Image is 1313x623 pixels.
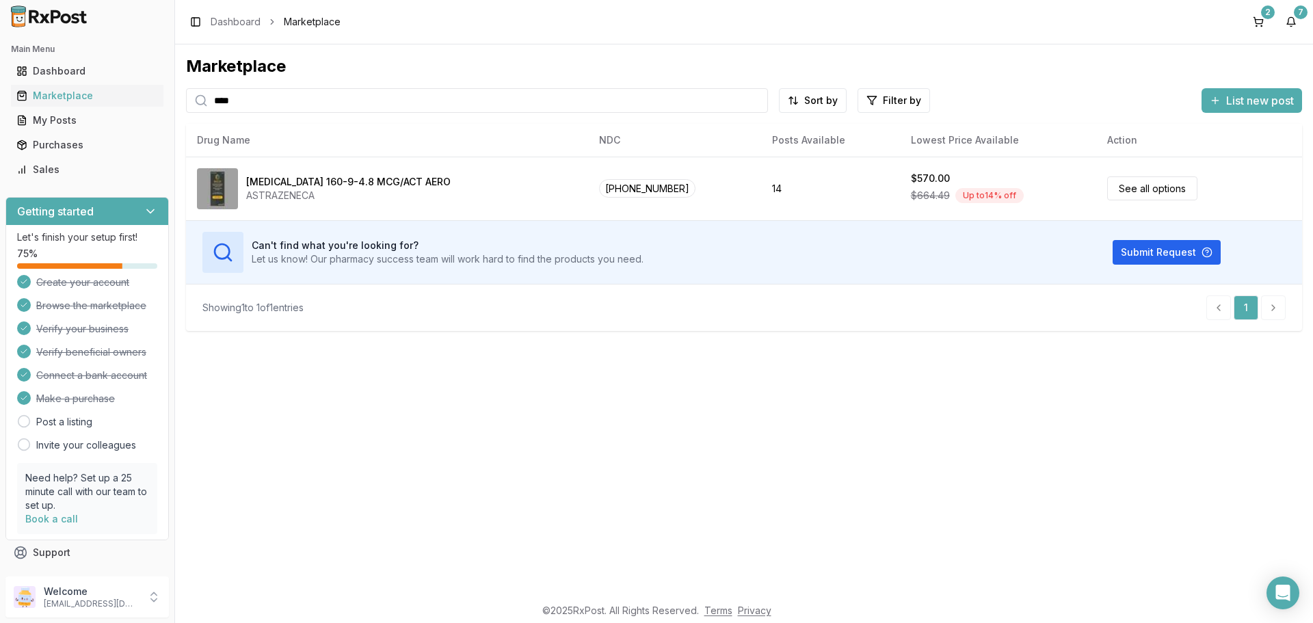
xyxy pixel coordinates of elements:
span: 75 % [17,247,38,261]
a: Terms [704,605,732,616]
button: Feedback [5,565,169,589]
th: Lowest Price Available [900,124,1097,157]
div: My Posts [16,114,158,127]
span: Make a purchase [36,392,115,406]
a: Post a listing [36,415,92,429]
img: RxPost Logo [5,5,93,27]
button: List new post [1202,88,1302,113]
a: My Posts [11,108,163,133]
button: Marketplace [5,85,169,107]
nav: breadcrumb [211,15,341,29]
div: Showing 1 to 1 of 1 entries [202,301,304,315]
div: Purchases [16,138,158,152]
th: Drug Name [186,124,588,157]
h3: Can't find what you're looking for? [252,239,644,252]
th: NDC [588,124,761,157]
span: Connect a bank account [36,369,147,382]
p: Welcome [44,585,139,598]
span: Verify beneficial owners [36,345,146,359]
span: Filter by [883,94,921,107]
th: Action [1096,124,1302,157]
p: Need help? Set up a 25 minute call with our team to set up. [25,471,149,512]
span: Create your account [36,276,129,289]
div: Sales [16,163,158,176]
span: $664.49 [911,189,950,202]
h3: Getting started [17,203,94,220]
div: Marketplace [16,89,158,103]
nav: pagination [1206,295,1286,320]
button: Submit Request [1113,240,1221,265]
a: Dashboard [211,15,261,29]
p: Let's finish your setup first! [17,230,157,244]
img: User avatar [14,586,36,608]
div: 2 [1261,5,1275,19]
span: Sort by [804,94,838,107]
div: Up to 14 % off [955,188,1024,203]
div: Marketplace [186,55,1302,77]
button: Sort by [779,88,847,113]
a: Dashboard [11,59,163,83]
span: Verify your business [36,322,129,336]
button: Purchases [5,134,169,156]
button: Sales [5,159,169,181]
div: Dashboard [16,64,158,78]
a: List new post [1202,95,1302,109]
button: 2 [1247,11,1269,33]
span: [PHONE_NUMBER] [599,179,695,198]
th: Posts Available [761,124,900,157]
a: Privacy [738,605,771,616]
div: Open Intercom Messenger [1266,576,1299,609]
button: Dashboard [5,60,169,82]
a: See all options [1107,176,1197,200]
button: Filter by [858,88,930,113]
span: Marketplace [284,15,341,29]
a: Sales [11,157,163,182]
img: Breztri Aerosphere 160-9-4.8 MCG/ACT AERO [197,168,238,209]
a: Marketplace [11,83,163,108]
span: List new post [1226,92,1294,109]
h2: Main Menu [11,44,163,55]
div: [MEDICAL_DATA] 160-9-4.8 MCG/ACT AERO [246,175,451,189]
td: 14 [761,157,900,220]
div: 7 [1294,5,1308,19]
div: ASTRAZENECA [246,189,451,202]
a: Invite your colleagues [36,438,136,452]
span: Feedback [33,570,79,584]
button: My Posts [5,109,169,131]
a: Book a call [25,513,78,525]
p: [EMAIL_ADDRESS][DOMAIN_NAME] [44,598,139,609]
a: 1 [1234,295,1258,320]
button: Support [5,540,169,565]
a: Purchases [11,133,163,157]
p: Let us know! Our pharmacy success team will work hard to find the products you need. [252,252,644,266]
button: 7 [1280,11,1302,33]
div: $570.00 [911,172,950,185]
span: Browse the marketplace [36,299,146,313]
